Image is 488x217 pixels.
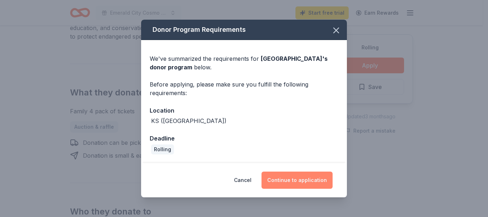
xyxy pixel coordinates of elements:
[150,106,338,115] div: Location
[141,20,347,40] div: Donor Program Requirements
[234,172,252,189] button: Cancel
[262,172,333,189] button: Continue to application
[151,144,174,154] div: Rolling
[150,134,338,143] div: Deadline
[151,117,226,125] div: KS ([GEOGRAPHIC_DATA])
[150,54,338,71] div: We've summarized the requirements for below.
[150,80,338,97] div: Before applying, please make sure you fulfill the following requirements:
